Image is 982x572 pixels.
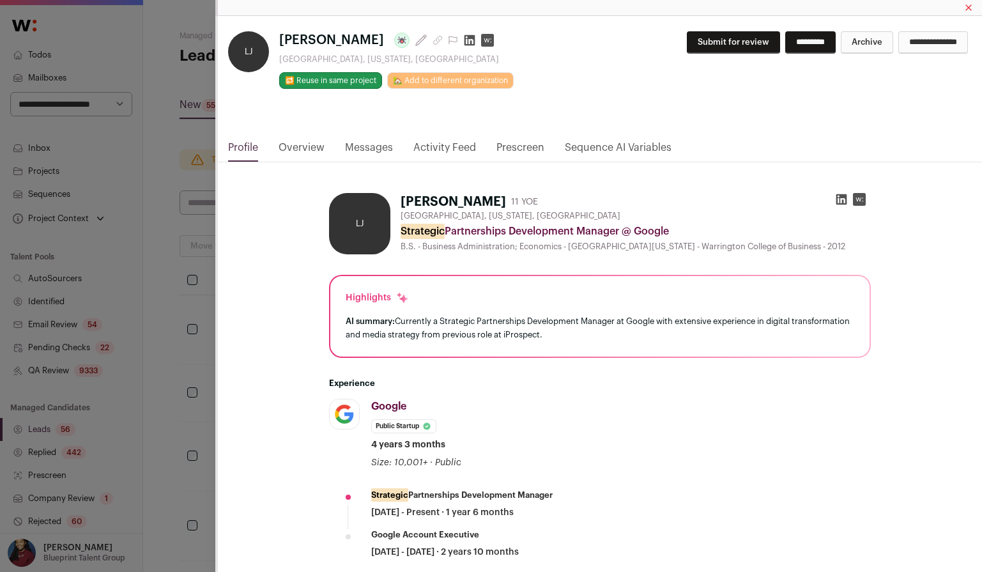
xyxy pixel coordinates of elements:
div: 11 YOE [511,196,538,208]
span: [PERSON_NAME] [279,31,384,49]
a: Prescreen [496,140,544,162]
li: Public Startup [371,419,436,433]
h1: [PERSON_NAME] [401,193,506,211]
button: Submit for review [687,31,780,54]
a: Profile [228,140,258,162]
h2: Experience [329,378,871,389]
span: Size: 10,001+ [371,458,427,467]
div: LJ [228,31,269,72]
span: [DATE] - Present · 1 year 6 months [371,506,514,519]
button: 🔂 Reuse in same project [279,72,382,89]
span: 4 years 3 months [371,438,445,451]
div: Google Account Executive [371,529,479,541]
button: Archive [841,31,893,54]
a: Sequence AI Variables [565,140,671,162]
mark: Strategic [401,224,445,239]
a: Messages [345,140,393,162]
div: [GEOGRAPHIC_DATA], [US_STATE], [GEOGRAPHIC_DATA] [279,54,514,65]
div: Partnerships Development Manager [371,490,553,501]
div: Highlights [346,291,409,304]
span: · [430,456,433,469]
a: 🏡 Add to different organization [387,72,514,89]
div: Currently a Strategic Partnerships Development Manager at Google with extensive experience in dig... [346,314,854,341]
div: B.S. - Business Administration; Economics - [GEOGRAPHIC_DATA][US_STATE] - Warrington College of B... [401,242,871,252]
a: Activity Feed [413,140,476,162]
span: Google [371,401,406,412]
span: [DATE] - [DATE] · 2 years 10 months [371,546,519,559]
span: [GEOGRAPHIC_DATA], [US_STATE], [GEOGRAPHIC_DATA] [401,211,620,221]
span: AI summary: [346,317,395,325]
div: LJ [329,193,390,254]
mark: Strategic [371,488,408,502]
div: Partnerships Development Manager @ Google [401,224,871,239]
span: Public [435,458,461,467]
a: Overview [279,140,325,162]
img: 8d2c6156afa7017e60e680d3937f8205e5697781b6c771928cb24e9df88505de.jpg [330,399,359,429]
